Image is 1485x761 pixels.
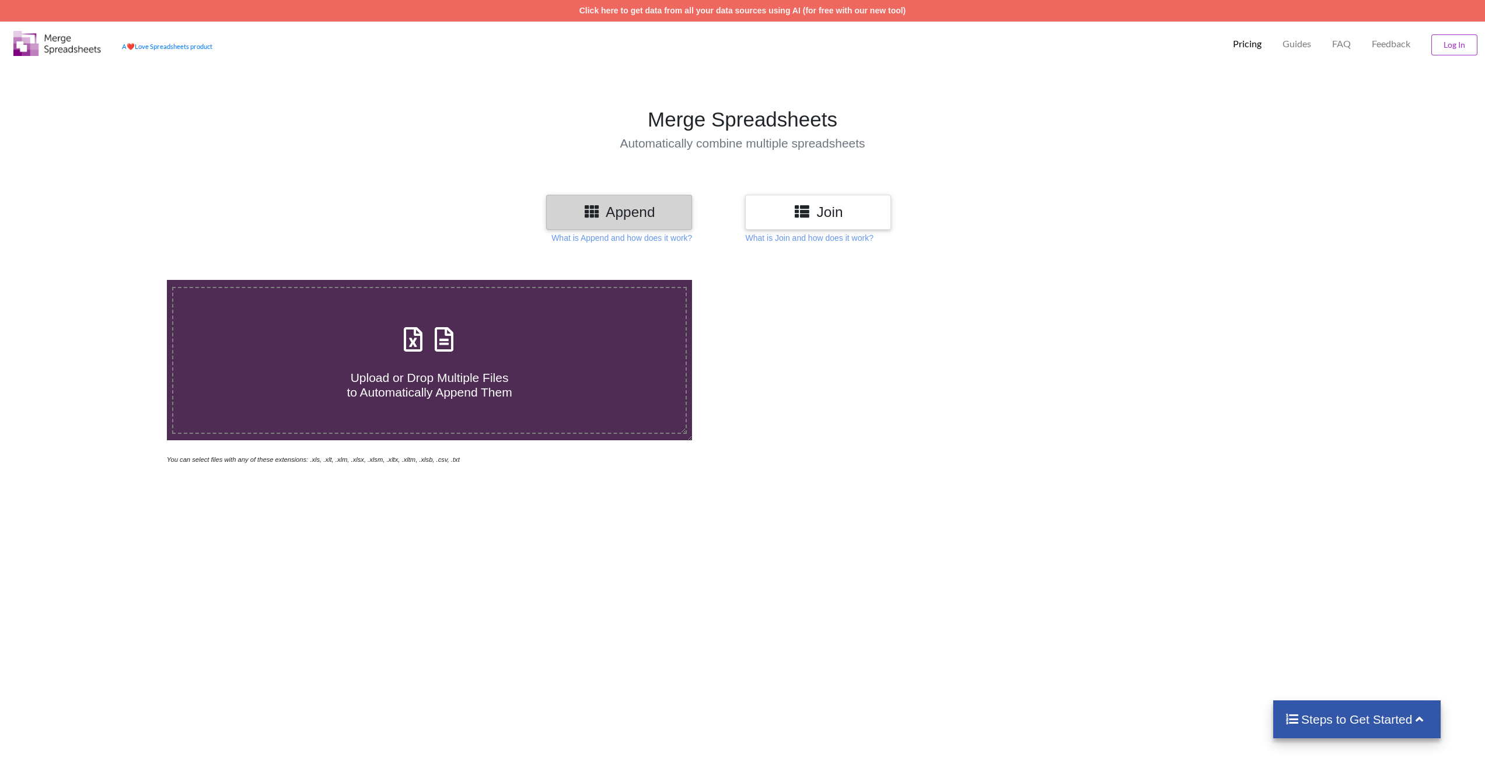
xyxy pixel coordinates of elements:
[1283,38,1311,50] p: Guides
[127,43,135,50] span: heart
[1233,38,1262,50] p: Pricing
[1332,38,1351,50] p: FAQ
[122,43,212,50] a: AheartLove Spreadsheets product
[555,204,683,220] h3: Append
[754,204,882,220] h3: Join
[1431,34,1477,55] button: Log In
[167,456,460,463] i: You can select files with any of these extensions: .xls, .xlt, .xlm, .xlsx, .xlsm, .xltx, .xltm, ...
[1372,39,1410,48] span: Feedback
[551,232,692,244] p: What is Append and how does it work?
[347,371,512,399] span: Upload or Drop Multiple Files to Automatically Append Them
[745,232,873,244] p: What is Join and how does it work?
[579,6,906,15] a: Click here to get data from all your data sources using AI (for free with our new tool)
[1285,712,1429,727] h4: Steps to Get Started
[13,31,101,56] img: Logo.png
